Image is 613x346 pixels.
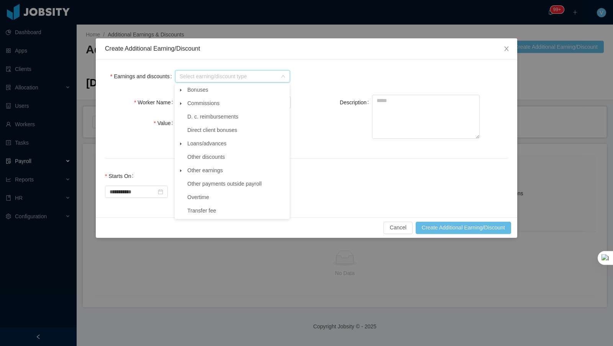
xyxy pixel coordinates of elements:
[185,138,288,149] span: Loans/advances
[179,102,183,105] i: icon: caret-down
[187,100,220,106] span: Commissions
[185,165,288,176] span: Other earnings
[187,154,225,160] span: Other discounts
[179,142,183,146] i: icon: caret-down
[372,95,480,139] textarea: Description
[187,208,216,214] span: Transfer fee
[134,99,176,105] label: Worker Name
[154,120,176,126] label: Value
[496,38,517,60] button: Close
[185,98,288,109] span: Commissions
[503,46,510,52] i: icon: close
[158,189,163,194] i: icon: calendar
[187,87,208,93] span: Bonuses
[187,114,238,120] span: D. c. reimbursements
[105,44,508,53] div: Create Additional Earning/Discount
[384,222,413,234] button: Cancel
[185,112,288,122] span: D. c. reimbursements
[187,194,209,200] span: Overtime
[281,74,285,79] i: icon: down
[179,169,183,173] i: icon: caret-down
[185,85,288,95] span: Bonuses
[187,140,226,147] span: Loans/advances
[185,192,288,203] span: Overtime
[185,179,288,189] span: Other payments outside payroll
[185,125,288,135] span: Direct client bonuses
[340,99,372,105] label: Description
[416,222,511,234] button: Create Additional Earning/Discount
[187,181,262,187] span: Other payments outside payroll
[180,72,277,80] span: Select earning/discount type
[185,206,288,216] span: Transfer fee
[187,167,223,173] span: Other earnings
[187,127,237,133] span: Direct client bonuses
[110,73,175,79] label: Earnings and discounts
[105,173,136,179] label: Starts On
[185,152,288,162] span: Other discounts
[179,88,183,92] i: icon: caret-down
